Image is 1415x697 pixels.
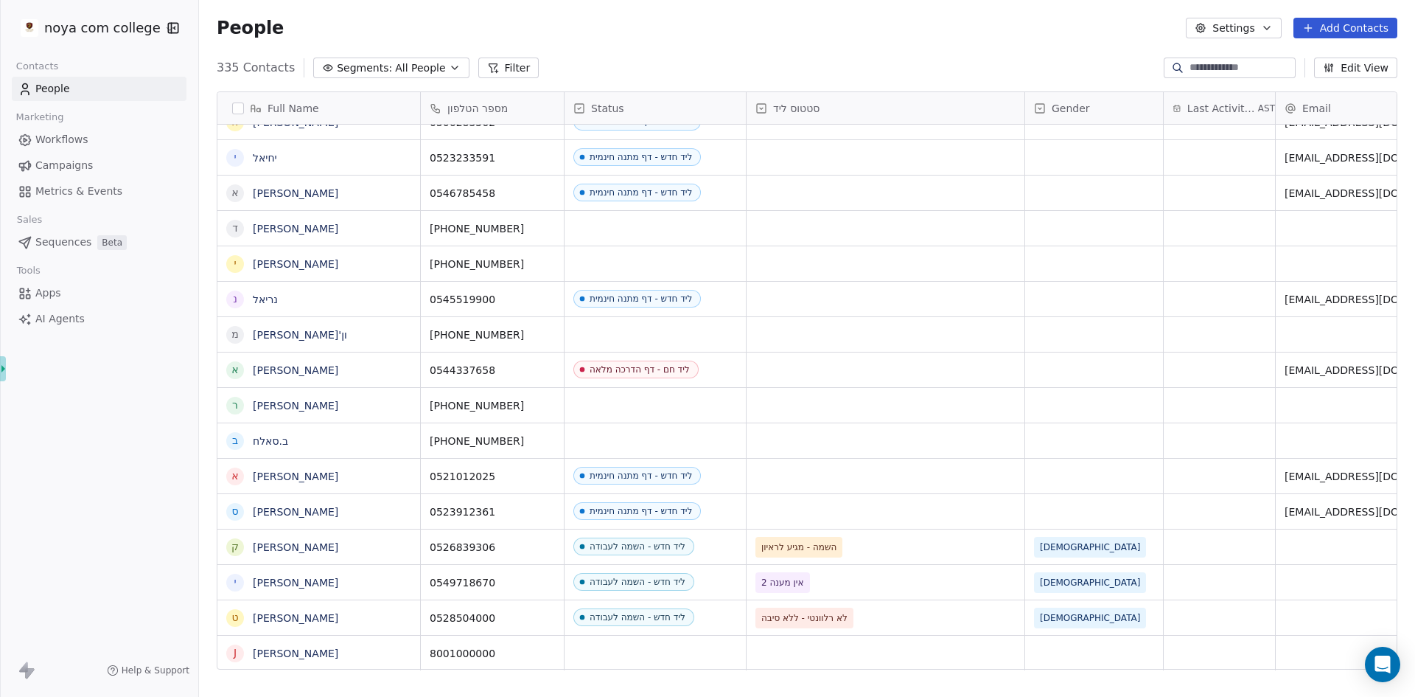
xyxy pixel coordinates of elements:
div: J [234,645,237,661]
a: Workflows [12,128,186,152]
div: Status [565,92,746,124]
span: Segments: [337,60,392,76]
button: Filter [478,58,539,78]
div: ליד חדש - דף מתנה חינמית [590,187,692,198]
span: Sales [10,209,49,231]
span: Gender [1052,101,1090,116]
span: Contacts [10,55,65,77]
div: Gender [1025,92,1163,124]
div: ס [231,504,238,519]
div: י [234,575,236,590]
a: [PERSON_NAME]'ון [253,329,347,341]
div: סטטוס ליד [747,92,1024,124]
a: Apps [12,281,186,305]
span: 0549718670 [430,575,555,590]
span: AI Agents [35,311,85,327]
span: People [35,81,70,97]
span: 0545519900 [430,292,555,307]
div: מ [231,327,239,342]
span: [PHONE_NUMBER] [430,398,555,413]
span: AST [1258,103,1275,114]
a: People [12,77,186,101]
a: Help & Support [107,665,189,676]
button: Edit View [1314,58,1397,78]
span: [PHONE_NUMBER] [430,221,555,236]
a: Campaigns [12,153,186,178]
img: %C3%97%C2%9C%C3%97%C2%95%C3%97%C2%92%C3%97%C2%95%20%C3%97%C2%9E%C3%97%C2%9B%C3%97%C2%9C%C3%97%C2%... [21,19,38,37]
div: ר [232,398,238,413]
div: ליד חדש - דף מתנה חינמית [590,152,692,162]
span: לא רלוונטי - ללא סיבה [761,611,848,625]
a: [PERSON_NAME] [253,223,338,235]
a: נריאל [253,294,278,305]
div: י [234,150,236,165]
span: noya com college [44,18,161,38]
a: [PERSON_NAME] [253,506,338,518]
a: [PERSON_NAME] [253,117,338,128]
span: Marketing [10,106,70,128]
span: 0546785458 [430,186,555,201]
a: [PERSON_NAME] [253,364,338,376]
div: Full Name [217,92,420,124]
span: Tools [10,260,46,282]
div: א [231,362,238,378]
span: סטטוס ליד [773,101,820,116]
span: 0523233591 [430,150,555,165]
a: Metrics & Events [12,179,186,204]
div: Open Intercom Messenger [1365,647,1400,682]
span: [DEMOGRAPHIC_DATA] [1040,611,1140,625]
span: 0521012025 [430,469,555,484]
span: Help & Support [122,665,189,676]
a: [PERSON_NAME] [253,541,338,553]
a: SequencesBeta [12,230,186,254]
button: Add Contacts [1293,18,1397,38]
span: 0523912361 [430,504,555,519]
span: Full Name [268,101,319,116]
div: ליד חדש - דף מתנה חינמית [590,506,692,516]
div: א [231,468,238,484]
a: ב.סאלח [253,435,288,447]
a: [PERSON_NAME] [253,400,338,412]
a: [PERSON_NAME] [253,471,338,482]
div: ט [231,610,238,625]
div: ליד חדש - השמה לעבודה [590,577,685,587]
span: 8001000000 [430,646,555,661]
a: [PERSON_NAME] [253,577,338,589]
span: Email [1302,101,1331,116]
div: Last Activity DateAST [1164,92,1275,124]
button: Settings [1186,18,1281,38]
span: People [217,17,284,39]
div: ליד חדש - השמה לעבודה [590,612,685,623]
div: ליד חדש - דף מתנה חינמית [590,294,692,304]
div: ד [232,221,238,236]
span: [DEMOGRAPHIC_DATA] [1040,540,1140,555]
a: יחיאל [253,152,277,164]
div: י [234,256,236,271]
div: ליד חם - דף הדרכה מלאה [590,364,690,375]
span: Beta [97,235,127,250]
span: 335 Contacts [217,59,295,77]
div: ליד חדש - השמה לעבודה [590,541,685,552]
div: grid [217,125,421,670]
a: [PERSON_NAME] [253,612,338,624]
span: [PHONE_NUMBER] [430,327,555,342]
div: ליד חדש - דף מתנה חינמית [590,471,692,481]
a: [PERSON_NAME] [253,258,338,270]
span: Last Activity Date [1187,101,1255,116]
span: Apps [35,285,61,301]
div: מספר הטלפון [421,92,564,124]
span: 0528504000 [430,611,555,625]
a: [PERSON_NAME] [253,187,338,199]
div: נ [233,291,237,307]
button: noya com college [18,15,157,41]
div: ב [232,433,238,448]
a: AI Agents [12,307,186,331]
span: Metrics & Events [35,184,122,199]
span: [PHONE_NUMBER] [430,434,555,448]
span: All People [395,60,445,76]
span: Status [591,101,624,116]
div: א [231,185,238,201]
span: Workflows [35,132,88,148]
span: [PHONE_NUMBER] [430,257,555,271]
span: השמה - מגיע לראיון [761,540,836,555]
